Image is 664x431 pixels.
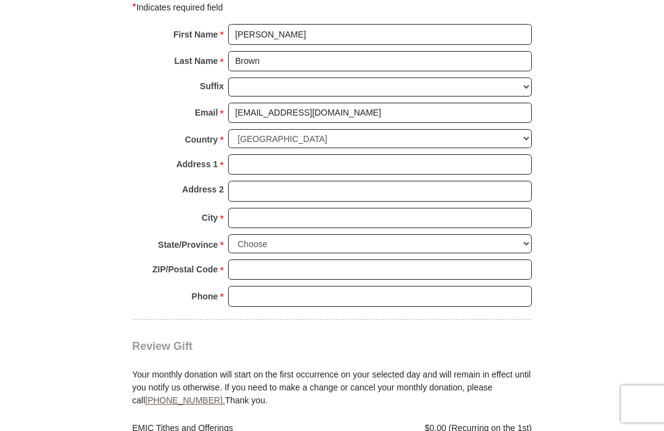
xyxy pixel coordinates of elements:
strong: Address 2 [182,181,224,198]
a: [PHONE_NUMBER]. [145,395,225,405]
div: Your monthly donation will start on the first occurrence on your selected day and will remain in ... [132,354,532,407]
span: Review Gift [132,340,192,352]
strong: Phone [192,288,218,305]
strong: Suffix [200,77,224,95]
strong: Last Name [175,52,218,69]
strong: ZIP/Postal Code [152,261,218,278]
strong: State/Province [158,236,218,253]
strong: Email [195,104,218,121]
strong: Country [185,131,218,148]
strong: City [202,209,218,226]
strong: Address 1 [176,156,218,173]
strong: First Name [173,26,218,43]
